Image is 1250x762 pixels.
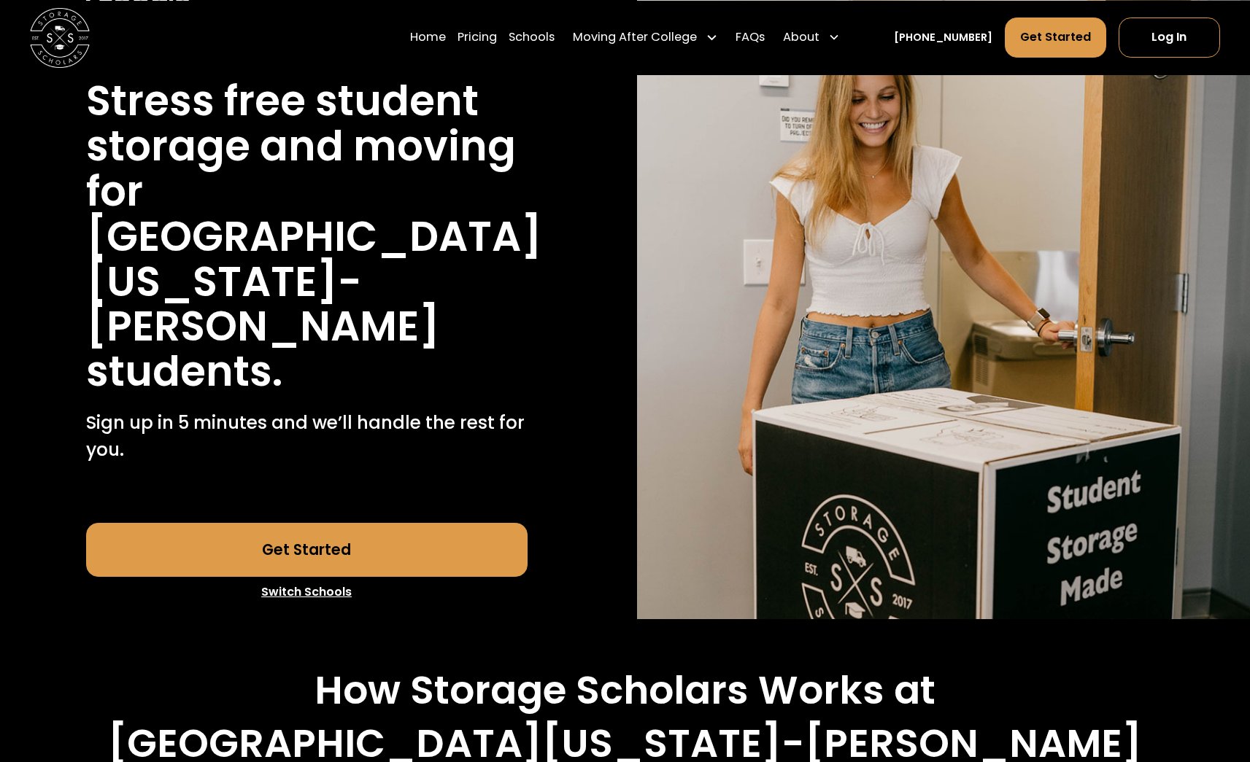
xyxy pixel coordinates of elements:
[894,29,992,44] a: [PHONE_NUMBER]
[315,667,935,714] h2: How Storage Scholars Works at
[777,17,846,58] div: About
[783,28,819,47] div: About
[86,214,542,350] h1: [GEOGRAPHIC_DATA][US_STATE]-[PERSON_NAME]
[1005,18,1107,58] a: Get Started
[410,17,446,58] a: Home
[509,17,555,58] a: Schools
[567,17,724,58] div: Moving After College
[86,577,528,607] a: Switch Schools
[86,349,282,394] h1: students.
[1119,18,1220,58] a: Log In
[458,17,497,58] a: Pricing
[30,7,90,67] img: Storage Scholars main logo
[86,79,528,214] h1: Stress free student storage and moving for
[86,523,528,577] a: Get Started
[86,410,528,464] p: Sign up in 5 minutes and we’ll handle the rest for you.
[736,17,765,58] a: FAQs
[573,28,697,47] div: Moving After College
